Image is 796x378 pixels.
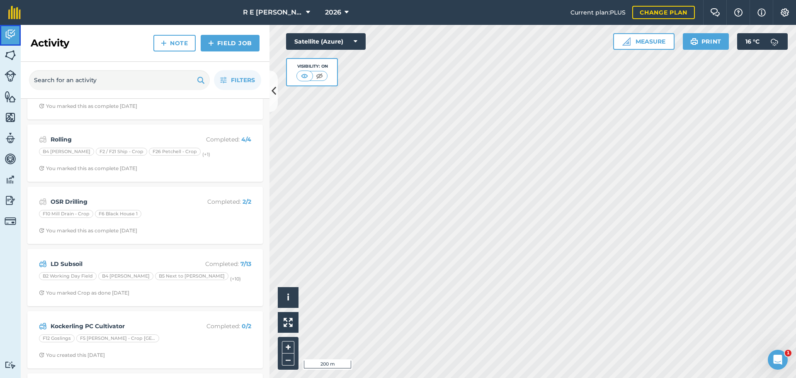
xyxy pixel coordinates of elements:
[242,322,251,330] strong: 0 / 2
[39,103,137,110] div: You marked this as complete [DATE]
[733,8,743,17] img: A question mark icon
[241,136,251,143] strong: 4 / 4
[39,259,47,269] img: svg+xml;base64,PD94bWwgdmVyc2lvbj0iMS4wIiBlbmNvZGluZz0idXRmLTgiPz4KPCEtLSBHZW5lcmF0b3I6IEFkb2JlIE...
[243,198,251,205] strong: 2 / 2
[622,37,631,46] img: Ruler icon
[282,341,294,354] button: +
[632,6,695,19] a: Change plan
[32,129,258,177] a: RollingCompleted: 4/4B4 [PERSON_NAME]F2 / F21 Ship - CropF26 Petchell - Crop(+1)Clock with arrow ...
[96,148,147,156] div: F2 / F21 Ship - Crop
[39,321,47,331] img: svg+xml;base64,PD94bWwgdmVyc2lvbj0iMS4wIiBlbmNvZGluZz0idXRmLTgiPz4KPCEtLSBHZW5lcmF0b3I6IEFkb2JlIE...
[39,134,47,144] img: svg+xml;base64,PD94bWwgdmVyc2lvbj0iMS4wIiBlbmNvZGluZz0idXRmLTgiPz4KPCEtLSBHZW5lcmF0b3I6IEFkb2JlIE...
[286,33,366,50] button: Satellite (Azure)
[231,76,255,85] span: Filters
[690,37,698,46] img: svg+xml;base64,PHN2ZyB4bWxucz0iaHR0cDovL3d3dy53My5vcmcvMjAwMC9zdmciIHdpZHRoPSIxOSIgaGVpZ2h0PSIyNC...
[214,70,261,90] button: Filters
[296,63,328,70] div: Visibility: On
[185,322,251,331] p: Completed :
[32,192,258,239] a: OSR DrillingCompleted: 2/2F10 Mill Drain - CropF6 Black House 1Clock with arrow pointing clockwis...
[98,272,153,280] div: B4 [PERSON_NAME]
[240,260,251,268] strong: 7 / 13
[39,334,75,343] div: F12 Goslings
[766,33,783,50] img: svg+xml;base64,PD94bWwgdmVyc2lvbj0iMS4wIiBlbmNvZGluZz0idXRmLTgiPz4KPCEtLSBHZW5lcmF0b3I6IEFkb2JlIE...
[32,254,258,301] a: LD SubsoilCompleted: 7/13B2 Working Day FieldB4 [PERSON_NAME]B5 Next to [PERSON_NAME](+10)Clock w...
[197,75,205,85] img: svg+xml;base64,PHN2ZyB4bWxucz0iaHR0cDovL3d3dy53My5vcmcvMjAwMC9zdmciIHdpZHRoPSIxOSIgaGVpZ2h0PSIyNC...
[5,90,16,103] img: svg+xml;base64,PHN2ZyB4bWxucz0iaHR0cDovL3d3dy53My5vcmcvMjAwMC9zdmciIHdpZHRoPSI1NiIgaGVpZ2h0PSI2MC...
[683,33,729,50] button: Print
[710,8,720,17] img: Two speech bubbles overlapping with the left bubble in the forefront
[230,276,241,281] small: (+ 10 )
[8,6,21,19] img: fieldmargin Logo
[51,259,182,268] strong: LD Subsoil
[5,70,16,82] img: svg+xml;base64,PD94bWwgdmVyc2lvbj0iMS4wIiBlbmNvZGluZz0idXRmLTgiPz4KPCEtLSBHZW5lcmF0b3I6IEFkb2JlIE...
[31,37,69,50] h2: Activity
[5,28,16,41] img: svg+xml;base64,PD94bWwgdmVyc2lvbj0iMS4wIiBlbmNvZGluZz0idXRmLTgiPz4KPCEtLSBHZW5lcmF0b3I6IEFkb2JlIE...
[570,8,626,17] span: Current plan : PLUS
[278,287,298,308] button: i
[737,33,788,50] button: 16 °C
[299,72,310,80] img: svg+xml;base64,PHN2ZyB4bWxucz0iaHR0cDovL3d3dy53My5vcmcvMjAwMC9zdmciIHdpZHRoPSI1MCIgaGVpZ2h0PSI0MC...
[284,318,293,327] img: Four arrows, one pointing top left, one top right, one bottom right and the last bottom left
[5,361,16,369] img: svg+xml;base64,PD94bWwgdmVyc2lvbj0iMS4wIiBlbmNvZGluZz0idXRmLTgiPz4KPCEtLSBHZW5lcmF0b3I6IEFkb2JlIE...
[51,322,182,331] strong: Kockerling PC Cultivator
[613,33,675,50] button: Measure
[39,227,137,234] div: You marked this as complete [DATE]
[39,272,97,280] div: B2 Working Day Field
[780,8,790,17] img: A cog icon
[208,38,214,48] img: svg+xml;base64,PHN2ZyB4bWxucz0iaHR0cDovL3d3dy53My5vcmcvMjAwMC9zdmciIHdpZHRoPSIxNCIgaGVpZ2h0PSIyNC...
[5,49,16,61] img: svg+xml;base64,PHN2ZyB4bWxucz0iaHR0cDovL3d3dy53My5vcmcvMjAwMC9zdmciIHdpZHRoPSI1NiIgaGVpZ2h0PSI2MC...
[29,70,210,90] input: Search for an activity
[39,352,44,358] img: Clock with arrow pointing clockwise
[39,290,44,295] img: Clock with arrow pointing clockwise
[185,197,251,206] p: Completed :
[768,350,788,370] iframe: Intercom live chat
[39,165,137,172] div: You marked this as complete [DATE]
[39,166,44,171] img: Clock with arrow pointing clockwise
[185,259,251,268] p: Completed :
[5,153,16,165] img: svg+xml;base64,PD94bWwgdmVyc2lvbj0iMS4wIiBlbmNvZGluZz0idXRmLTgiPz4KPCEtLSBHZW5lcmF0b3I6IEFkb2JlIE...
[39,210,93,218] div: F10 Mill Drain - Crop
[5,111,16,124] img: svg+xml;base64,PHN2ZyB4bWxucz0iaHR0cDovL3d3dy53My5vcmcvMjAwMC9zdmciIHdpZHRoPSI1NiIgaGVpZ2h0PSI2MC...
[785,350,791,356] span: 1
[51,135,182,144] strong: Rolling
[95,210,141,218] div: F6 Black House 1
[32,316,258,363] a: Kockerling PC CultivatorCompleted: 0/2F12 GoslingsF5 [PERSON_NAME] - Crop [GEOGRAPHIC_DATA] ShedC...
[39,228,44,233] img: Clock with arrow pointing clockwise
[325,7,341,17] span: 2026
[161,38,167,48] img: svg+xml;base64,PHN2ZyB4bWxucz0iaHR0cDovL3d3dy53My5vcmcvMjAwMC9zdmciIHdpZHRoPSIxNCIgaGVpZ2h0PSIyNC...
[51,197,182,206] strong: OSR Drilling
[202,151,210,157] small: (+ 1 )
[155,272,228,280] div: B5 Next to [PERSON_NAME]
[39,197,47,207] img: svg+xml;base64,PD94bWwgdmVyc2lvbj0iMS4wIiBlbmNvZGluZz0idXRmLTgiPz4KPCEtLSBHZW5lcmF0b3I6IEFkb2JlIE...
[39,103,44,109] img: Clock with arrow pointing clockwise
[5,215,16,227] img: svg+xml;base64,PD94bWwgdmVyc2lvbj0iMS4wIiBlbmNvZGluZz0idXRmLTgiPz4KPCEtLSBHZW5lcmF0b3I6IEFkb2JlIE...
[185,135,251,144] p: Completed :
[39,148,94,156] div: B4 [PERSON_NAME]
[149,148,201,156] div: F26 Petchell - Crop
[243,7,303,17] span: R E [PERSON_NAME]
[745,33,760,50] span: 16 ° C
[282,354,294,366] button: –
[5,173,16,186] img: svg+xml;base64,PD94bWwgdmVyc2lvbj0iMS4wIiBlbmNvZGluZz0idXRmLTgiPz4KPCEtLSBHZW5lcmF0b3I6IEFkb2JlIE...
[757,7,766,17] img: svg+xml;base64,PHN2ZyB4bWxucz0iaHR0cDovL3d3dy53My5vcmcvMjAwMC9zdmciIHdpZHRoPSIxNyIgaGVpZ2h0PSIxNy...
[39,290,129,296] div: You marked Crop as done [DATE]
[39,352,105,358] div: You created this [DATE]
[314,72,325,80] img: svg+xml;base64,PHN2ZyB4bWxucz0iaHR0cDovL3d3dy53My5vcmcvMjAwMC9zdmciIHdpZHRoPSI1MCIgaGVpZ2h0PSI0MC...
[76,334,159,343] div: F5 [PERSON_NAME] - Crop [GEOGRAPHIC_DATA] Shed
[201,35,260,51] a: Field Job
[153,35,196,51] a: Note
[287,292,289,302] span: i
[5,194,16,207] img: svg+xml;base64,PD94bWwgdmVyc2lvbj0iMS4wIiBlbmNvZGluZz0idXRmLTgiPz4KPCEtLSBHZW5lcmF0b3I6IEFkb2JlIE...
[5,132,16,144] img: svg+xml;base64,PD94bWwgdmVyc2lvbj0iMS4wIiBlbmNvZGluZz0idXRmLTgiPz4KPCEtLSBHZW5lcmF0b3I6IEFkb2JlIE...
